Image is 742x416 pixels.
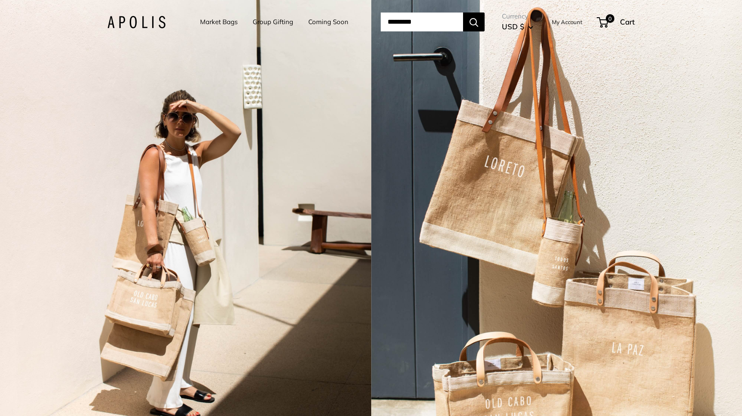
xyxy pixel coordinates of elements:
img: Apolis [107,16,166,28]
span: 0 [606,14,614,23]
a: My Account [552,17,582,27]
a: Group Gifting [253,16,293,28]
button: USD $ [502,20,533,34]
span: USD $ [502,22,524,31]
a: 0 Cart [598,15,635,29]
a: Market Bags [200,16,238,28]
button: Search [463,12,485,31]
span: Currency [502,10,533,22]
input: Search... [381,12,463,31]
a: Coming Soon [308,16,348,28]
span: Cart [620,17,635,26]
